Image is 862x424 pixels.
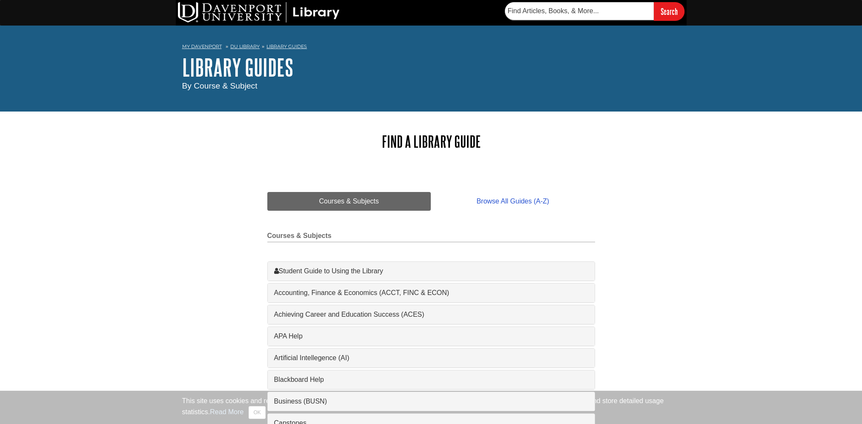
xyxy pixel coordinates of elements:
div: By Course & Subject [182,80,680,92]
a: Browse All Guides (A-Z) [431,192,595,211]
a: DU Library [230,43,260,49]
a: Achieving Career and Education Success (ACES) [274,309,588,320]
a: Student Guide to Using the Library [274,266,588,276]
nav: breadcrumb [182,41,680,54]
a: Read More [210,408,243,415]
input: Search [654,2,684,20]
h1: Library Guides [182,54,680,80]
div: This site uses cookies and records your IP address for usage statistics. Additionally, we use Goo... [182,396,680,419]
h2: Courses & Subjects [267,232,595,242]
a: Blackboard Help [274,375,588,385]
h2: Find a Library Guide [267,133,595,150]
a: Artificial Intellegence (AI) [274,353,588,363]
a: Library Guides [266,43,307,49]
input: Find Articles, Books, & More... [505,2,654,20]
a: APA Help [274,331,588,341]
img: DU Library [178,2,340,23]
button: Close [249,406,265,419]
a: Business (BUSN) [274,396,588,407]
a: Accounting, Finance & Economics (ACCT, FINC & ECON) [274,288,588,298]
a: Courses & Subjects [267,192,431,211]
form: Searches DU Library's articles, books, and more [505,2,684,20]
a: My Davenport [182,43,222,50]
